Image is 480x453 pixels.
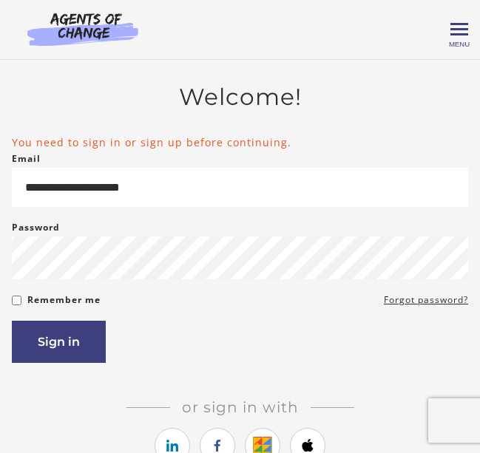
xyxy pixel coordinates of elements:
img: Agents of Change Logo [12,12,154,46]
label: Password [12,219,60,236]
a: Forgot password? [384,291,468,309]
label: Email [12,150,41,168]
label: Remember me [27,291,101,309]
button: Toggle menu Menu [450,21,468,38]
li: You need to sign in or sign up before continuing. [12,134,468,150]
span: Menu [449,40,470,48]
button: Sign in [12,321,106,363]
span: Toggle menu [450,28,468,30]
h2: Welcome! [12,84,468,112]
span: Or sign in with [170,398,311,416]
